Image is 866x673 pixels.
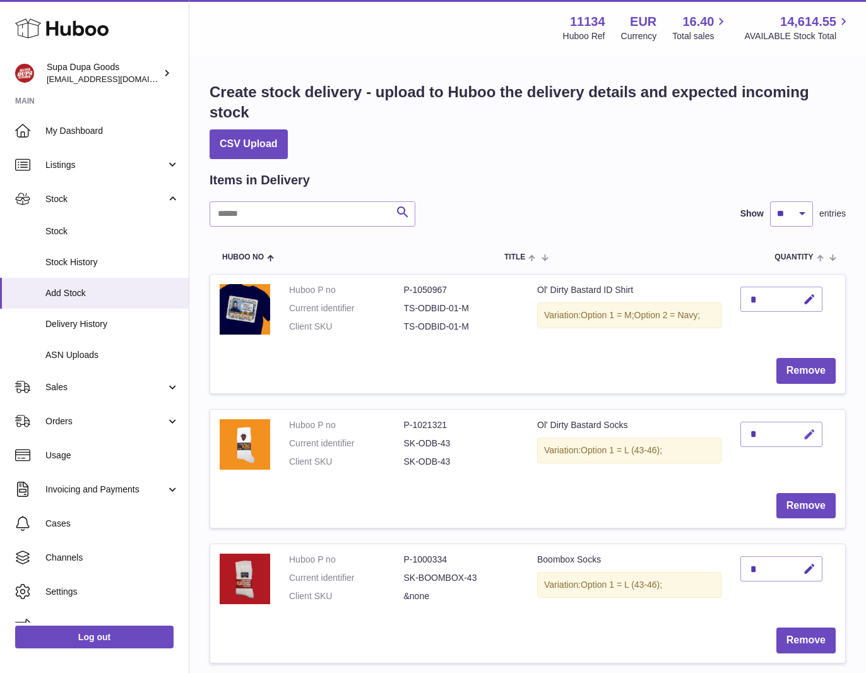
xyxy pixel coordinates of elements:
dt: Current identifier [289,438,404,450]
span: Option 1 = L (43-46); [581,580,662,590]
a: Log out [15,626,174,648]
span: Add Stock [45,287,179,299]
span: Option 1 = M; [581,310,634,320]
span: AVAILABLE Stock Total [744,30,851,42]
td: Boombox Socks [528,544,731,618]
strong: EUR [630,13,656,30]
span: Option 1 = L (43-46); [581,445,662,455]
dd: P-1050967 [404,284,519,296]
span: Stock History [45,256,179,268]
dd: SK-ODB-43 [404,456,519,468]
td: Ol' Dirty Bastard ID Shirt [528,275,731,348]
span: Returns [45,620,179,632]
span: Listings [45,159,166,171]
label: Show [740,208,764,220]
a: 14,614.55 AVAILABLE Stock Total [744,13,851,42]
dd: SK-ODB-43 [404,438,519,450]
span: Stock [45,225,179,237]
div: Variation: [537,302,721,328]
img: Ol' Dirty Bastard Socks [220,419,270,470]
dt: Current identifier [289,572,404,584]
dt: Current identifier [289,302,404,314]
dt: Huboo P no [289,284,404,296]
span: Stock [45,193,166,205]
img: Boombox Socks [220,554,270,604]
button: Remove [776,493,836,519]
span: Total sales [672,30,728,42]
dt: Client SKU [289,456,404,468]
div: Supa Dupa Goods [47,61,160,85]
button: CSV Upload [210,129,288,159]
span: 16.40 [682,13,714,30]
span: Title [504,253,525,261]
a: 16.40 Total sales [672,13,728,42]
dt: Huboo P no [289,419,404,431]
td: Ol' Dirty Bastard Socks [528,410,731,484]
div: Variation: [537,438,721,463]
span: Huboo no [222,253,264,261]
img: Ol' Dirty Bastard ID Shirt [220,284,270,335]
span: Option 2 = Navy; [634,310,701,320]
span: Orders [45,415,166,427]
dt: Client SKU [289,590,404,602]
dd: &none [404,590,519,602]
span: Cases [45,518,179,530]
strong: 11134 [570,13,605,30]
div: Variation: [537,572,721,598]
span: 14,614.55 [780,13,836,30]
button: Remove [776,358,836,384]
img: hello@slayalldayofficial.com [15,64,34,83]
dd: P-1021321 [404,419,519,431]
span: My Dashboard [45,125,179,137]
div: Huboo Ref [563,30,605,42]
span: Quantity [774,253,813,261]
dd: P-1000334 [404,554,519,566]
span: Settings [45,586,179,598]
dd: SK-BOOMBOX-43 [404,572,519,584]
span: entries [819,208,846,220]
dt: Huboo P no [289,554,404,566]
span: Sales [45,381,166,393]
div: Currency [621,30,657,42]
dd: TS-ODBID-01-M [404,321,519,333]
dd: TS-ODBID-01-M [404,302,519,314]
span: Delivery History [45,318,179,330]
h1: Create stock delivery - upload to Huboo the delivery details and expected incoming stock [210,82,846,123]
span: Channels [45,552,179,564]
span: Invoicing and Payments [45,484,166,496]
span: [EMAIL_ADDRESS][DOMAIN_NAME] [47,74,186,84]
span: ASN Uploads [45,349,179,361]
h2: Items in Delivery [210,172,310,189]
dt: Client SKU [289,321,404,333]
span: Usage [45,450,179,462]
button: Remove [776,628,836,653]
